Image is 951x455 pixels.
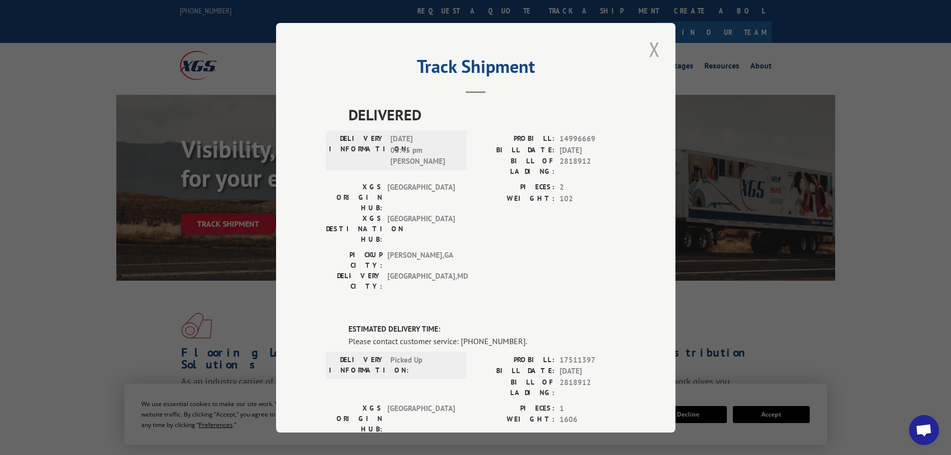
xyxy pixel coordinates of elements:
[476,403,555,414] label: PIECES:
[560,156,626,177] span: 2818912
[348,335,626,347] div: Please contact customer service: [PHONE_NUMBER].
[348,324,626,335] label: ESTIMATED DELIVERY TIME:
[560,403,626,414] span: 1
[326,403,382,434] label: XGS ORIGIN HUB:
[560,144,626,156] span: [DATE]
[476,354,555,366] label: PROBILL:
[476,156,555,177] label: BILL OF LADING:
[387,271,455,292] span: [GEOGRAPHIC_DATA] , MD
[909,415,939,445] a: Open chat
[560,182,626,193] span: 2
[560,354,626,366] span: 17511397
[476,366,555,377] label: BILL DATE:
[476,144,555,156] label: BILL DATE:
[476,182,555,193] label: PIECES:
[390,133,458,167] span: [DATE] 03:45 pm [PERSON_NAME]
[476,133,555,145] label: PROBILL:
[560,193,626,204] span: 102
[329,133,385,167] label: DELIVERY INFORMATION:
[329,354,385,375] label: DELIVERY INFORMATION:
[326,182,382,213] label: XGS ORIGIN HUB:
[476,414,555,426] label: WEIGHT:
[560,377,626,398] span: 2818912
[646,35,663,63] button: Close modal
[387,403,455,434] span: [GEOGRAPHIC_DATA]
[326,59,626,78] h2: Track Shipment
[326,271,382,292] label: DELIVERY CITY:
[560,366,626,377] span: [DATE]
[390,354,458,375] span: Picked Up
[348,103,626,126] span: DELIVERED
[387,213,455,245] span: [GEOGRAPHIC_DATA]
[326,250,382,271] label: PICKUP CITY:
[387,182,455,213] span: [GEOGRAPHIC_DATA]
[476,193,555,204] label: WEIGHT:
[387,250,455,271] span: [PERSON_NAME] , GA
[560,414,626,426] span: 1606
[476,377,555,398] label: BILL OF LADING:
[560,133,626,145] span: 14996669
[326,213,382,245] label: XGS DESTINATION HUB:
